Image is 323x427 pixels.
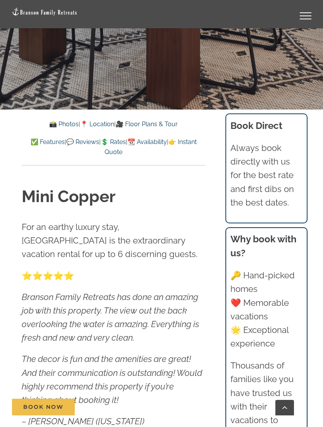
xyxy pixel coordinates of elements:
p: ⭐️⭐️⭐️⭐️⭐️ [22,269,205,283]
a: 💬 Reviews [66,138,99,146]
em: – [PERSON_NAME] ([US_STATE]) [22,416,144,426]
a: 💲 Rates [101,138,126,146]
span: Book Now [23,404,64,410]
a: 📸 Photos [49,120,79,128]
h3: Why book with us? [230,232,302,260]
h1: Mini Copper [22,185,205,208]
a: ✅ Features [31,138,65,146]
p: | | | | [22,137,205,157]
img: Branson Family Retreats Logo [12,7,77,16]
a: 🎥 Floor Plans & Tour [116,120,178,128]
p: Always book directly with us for the best rate and first dibs on the best dates. [230,141,302,209]
em: Branson Family Retreats has done an amazing job with this property. The view out the back overloo... [22,292,199,343]
a: 👉 Instant Quote [105,138,197,156]
a: 📍 Location [80,120,114,128]
a: Book Now [12,399,75,415]
em: The decor is fun and the amenities are great! And their communication is outstanding! Would highl... [22,354,202,405]
p: | | [22,119,205,129]
a: Toggle Menu [290,12,321,19]
a: 📆 Availability [127,138,167,146]
p: 🔑 Hand-picked homes ❤️ Memorable vacations 🌟 Exceptional experience [230,269,302,350]
span: For an earthy luxury stay, [GEOGRAPHIC_DATA] is the extraordinary vacation rental for up to 6 dis... [22,222,198,259]
b: Book Direct [230,120,282,131]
